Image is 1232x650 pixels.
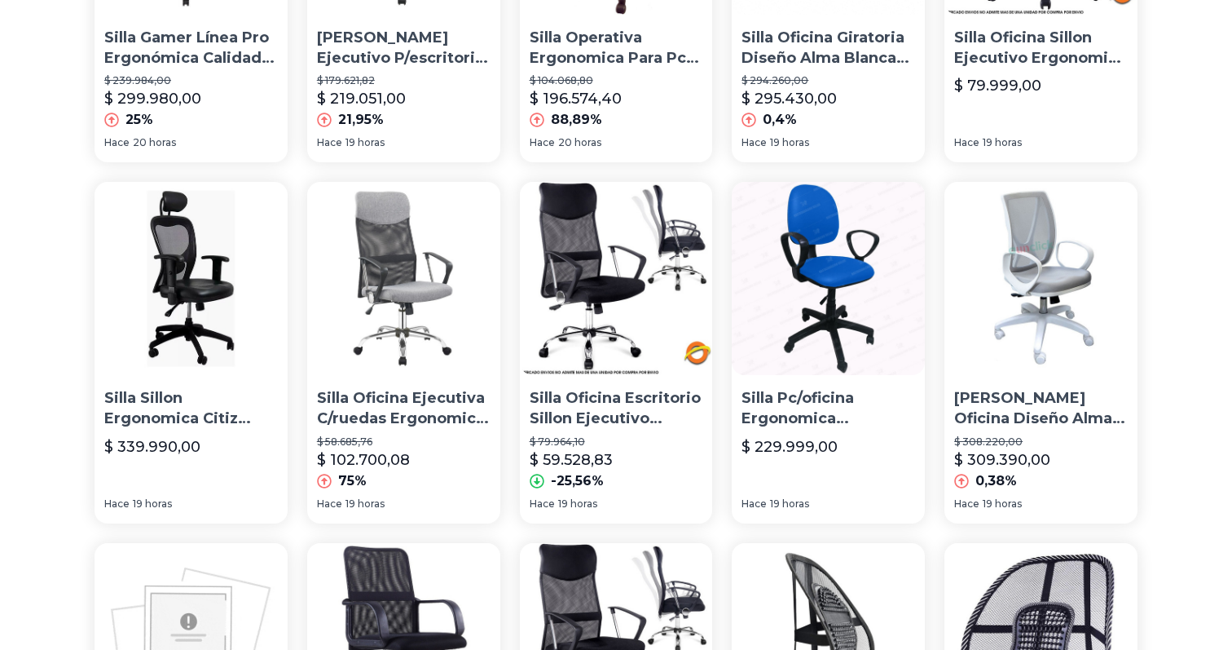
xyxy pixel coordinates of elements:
[732,182,925,375] img: Silla Pc/oficina Ergonomica Rudy Roby Flex Alta C/brazos
[530,87,622,110] p: $ 196.574,40
[133,497,172,511] span: 19 horas
[763,110,797,130] p: 0,4%
[983,497,1022,511] span: 19 horas
[317,449,410,471] p: $ 102.700,08
[345,136,385,149] span: 19 horas
[944,182,1137,375] img: Silla Sillón Oficina Diseño Alma Blanca Ergonomica Envíos
[104,28,278,69] p: Silla Gamer Línea Pro Ergonómica Calidad Superior Apoyo Lumbar Cervical Reclinable 180º Apoya Bra...
[770,497,809,511] span: 19 horas
[983,136,1022,149] span: 19 horas
[133,136,176,149] span: 20 horas
[944,182,1137,523] a: Silla Sillón Oficina Diseño Alma Blanca Ergonomica Envíos[PERSON_NAME] Oficina Diseño Alma Blanca...
[558,497,597,511] span: 19 horas
[741,74,915,87] p: $ 294.260,00
[530,28,703,69] p: Silla Operativa Ergonomica Para Pc Escritorio Moldeada
[975,471,1017,491] p: 0,38%
[125,110,153,130] p: 25%
[520,182,713,523] a: Silla Oficina Escritorio Sillon Ejecutivo Ergonomica RuedasSilla Oficina Escritorio Sillon Ejecut...
[741,28,915,69] p: Silla Oficina Giratoria Diseño Alma Blanca Ergonomica [PERSON_NAME]
[307,182,500,375] img: Silla Oficina Ejecutiva C/ruedas Ergonomica Lk-8045
[338,471,367,491] p: 75%
[95,182,288,375] img: Silla Sillon Ergonomica Citiz Cabezal Brazo Regulable Lumbar
[307,182,500,523] a: Silla Oficina Ejecutiva C/ruedas Ergonomica Lk-8045Silla Oficina Ejecutiva C/ruedas Ergonomica Lk...
[317,28,491,69] p: [PERSON_NAME] Ejecutivo P/escritorio C/ruedas Ergonomica
[104,87,201,110] p: $ 299.980,00
[954,436,1128,449] p: $ 308.220,00
[530,74,703,87] p: $ 104.068,80
[317,497,342,511] span: Hace
[95,182,288,523] a: Silla Sillon Ergonomica Citiz Cabezal Brazo Regulable LumbarSilla Sillon Ergonomica Citiz Cabezal...
[345,497,385,511] span: 19 horas
[954,74,1041,97] p: $ 79.999,00
[317,87,406,110] p: $ 219.051,00
[317,436,491,449] p: $ 58.685,76
[551,110,602,130] p: 88,89%
[954,136,979,149] span: Hace
[104,136,130,149] span: Hace
[741,436,838,458] p: $ 229.999,00
[530,136,555,149] span: Hace
[338,110,384,130] p: 21,95%
[770,136,809,149] span: 19 horas
[954,28,1128,69] p: Silla Oficina Sillon Ejecutivo Ergonomica Ruedas Escritorio
[954,388,1128,429] p: [PERSON_NAME] Oficina Diseño Alma Blanca Ergonomica Envíos
[558,136,601,149] span: 20 horas
[520,182,713,375] img: Silla Oficina Escritorio Sillon Ejecutivo Ergonomica Ruedas
[741,497,767,511] span: Hace
[530,388,703,429] p: Silla Oficina Escritorio Sillon Ejecutivo Ergonomica Ruedas
[317,74,491,87] p: $ 179.621,82
[317,136,342,149] span: Hace
[530,449,613,471] p: $ 59.528,83
[530,436,703,449] p: $ 79.964,10
[741,136,767,149] span: Hace
[732,182,925,523] a: Silla Pc/oficina Ergonomica Rudy Roby Flex Alta C/brazosSilla Pc/oficina Ergonomica [PERSON_NAME]...
[954,449,1050,471] p: $ 309.390,00
[551,471,604,491] p: -25,56%
[317,388,491,429] p: Silla Oficina Ejecutiva C/ruedas Ergonomica Lk-8045
[741,87,837,110] p: $ 295.430,00
[104,497,130,511] span: Hace
[104,436,200,458] p: $ 339.990,00
[104,74,278,87] p: $ 239.984,00
[530,497,555,511] span: Hace
[741,388,915,429] p: Silla Pc/oficina Ergonomica [PERSON_NAME] Flex Alta C/brazos
[104,388,278,429] p: Silla Sillon Ergonomica Citiz Cabezal Brazo Regulable Lumbar
[954,497,979,511] span: Hace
